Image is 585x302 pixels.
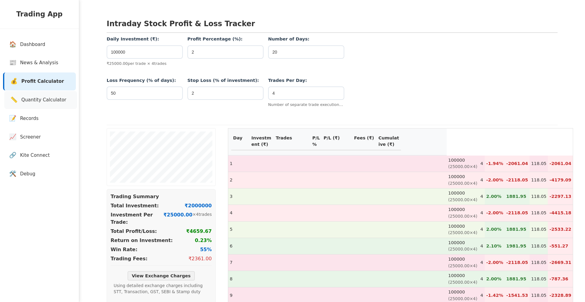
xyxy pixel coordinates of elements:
[485,221,505,238] td: 2.00 %
[3,128,76,146] a: 📈Screener
[505,156,530,172] td: -2061.04
[9,133,16,142] span: 📈
[189,255,212,262] span: ₹ 2361.00
[530,205,548,221] td: 118.05
[548,271,573,287] td: -787.36
[485,271,505,287] td: 2.00 %
[163,211,192,226] span: ₹ 25000.00
[448,181,477,186] span: ( 25000.00 × 4 )
[187,36,264,43] label: Profit Percentage (%):
[485,156,505,172] td: -1.94 %
[3,165,76,183] a: 🛠️Debug
[200,246,212,253] span: 55 %
[448,197,477,202] span: ( 25000.00 × 4 )
[479,205,485,221] td: 4
[6,9,73,19] h2: Trading App
[530,255,548,271] td: 118.05
[447,238,479,254] td: 100000
[107,61,183,66] div: ₹ 25000.00 per trade × 4 trades
[20,115,38,122] span: Records
[187,77,264,84] label: Stop Loss (% of investment):
[485,238,505,254] td: 2.10 %
[4,91,77,109] a: 📏Quantity Calculator
[479,156,485,172] td: 4
[107,77,183,84] label: Loss Frequency (% of days):
[228,188,447,205] td: 3
[479,221,485,238] td: 4
[228,221,447,238] td: 5
[111,228,157,235] strong: Total Profit/Loss:
[20,59,58,66] span: News & Analysis
[268,36,344,43] label: Number of Days:
[479,255,485,271] td: 4
[530,238,548,254] td: 118.05
[195,237,212,244] span: 0.23 %
[268,77,344,84] label: Trades Per Day:
[505,205,530,221] td: -2118.05
[111,255,147,262] strong: Trading Fees:
[530,221,548,238] td: 118.05
[111,193,212,200] div: Trading Summary
[448,230,477,235] span: ( 25000.00 × 4 )
[505,238,530,254] td: 1981.95
[448,280,477,285] span: ( 25000.00 × 4 )
[447,156,479,172] td: 100000
[9,114,16,123] span: 📝
[186,228,212,235] span: ₹ 4659.67
[479,188,485,205] td: 4
[268,102,344,107] div: Number of separate trade executions per day
[228,271,447,287] td: 8
[479,172,485,188] td: 4
[231,133,250,150] th: Day
[447,255,479,271] td: 100000
[447,271,479,287] td: 100000
[9,151,16,160] span: 🔗
[530,188,548,205] td: 118.05
[530,271,548,287] td: 118.05
[322,133,352,150] th: P/L (₹)
[193,211,212,226] span: × 4 trades
[9,170,16,178] span: 🛠️
[114,282,209,296] div: Using detailed exchange charges including STT, Transaction, GST, SEBI & Stamp duty
[505,172,530,188] td: -2118.05
[485,188,505,205] td: 2.00 %
[3,36,76,54] a: 🏠Dashboard
[274,133,310,150] th: Trades
[485,172,505,188] td: -2.00 %
[448,164,477,169] span: ( 25000.00 × 4 )
[20,170,35,177] span: Debug
[228,238,447,254] td: 6
[20,152,50,159] span: Kite Connect
[505,255,530,271] td: -2118.05
[548,221,573,238] td: -2533.22
[228,255,447,271] td: 7
[479,271,485,287] td: 4
[310,133,322,150] th: P/L %
[447,172,479,188] td: 100000
[505,221,530,238] td: 1881.95
[111,237,173,244] strong: Return on Investment:
[548,188,573,205] td: -2297.13
[250,133,274,150] th: Investment (₹)
[20,134,41,141] span: Screener
[505,188,530,205] td: 1881.95
[505,271,530,287] td: 1881.95
[352,133,377,150] th: Fees (₹)
[228,205,447,221] td: 4
[228,156,447,172] td: 1
[111,246,137,253] strong: Win Rate:
[448,247,477,251] span: ( 25000.00 × 4 )
[448,263,477,268] span: ( 25000.00 × 4 )
[9,40,16,49] span: 🏠
[111,211,163,226] strong: Investment Per Trade:
[548,172,573,188] td: -4179.09
[10,96,18,104] span: 📏
[3,72,76,90] a: 💰Profit Calculator
[21,78,64,85] span: Profit Calculator
[107,36,183,43] label: Daily Investment (₹):
[530,172,548,188] td: 118.05
[10,77,18,86] span: 💰
[447,205,479,221] td: 100000
[107,18,558,33] h2: Intraday Stock Profit & Loss Tracker
[228,172,447,188] td: 2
